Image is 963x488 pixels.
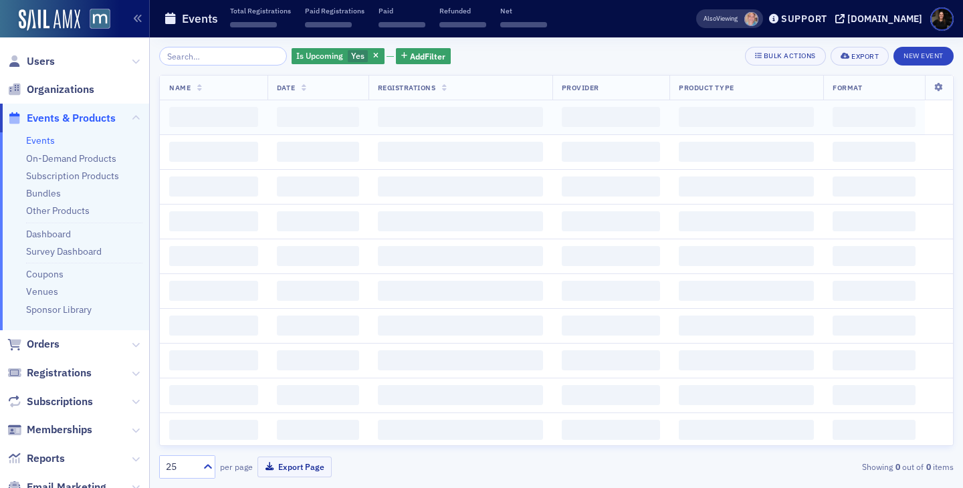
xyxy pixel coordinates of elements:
[833,211,916,231] span: ‌
[169,107,258,127] span: ‌
[277,281,359,301] span: ‌
[679,420,814,440] span: ‌
[745,47,826,66] button: Bulk Actions
[169,211,258,231] span: ‌
[439,6,486,15] p: Refunded
[378,281,543,301] span: ‌
[378,211,543,231] span: ‌
[833,350,916,370] span: ‌
[277,107,359,127] span: ‌
[257,457,332,477] button: Export Page
[781,13,827,25] div: Support
[833,142,916,162] span: ‌
[698,461,954,473] div: Showing out of items
[679,211,814,231] span: ‌
[277,385,359,405] span: ‌
[378,107,543,127] span: ‌
[7,451,65,466] a: Reports
[378,142,543,162] span: ‌
[833,246,916,266] span: ‌
[169,176,258,197] span: ‌
[80,9,110,31] a: View Homepage
[679,246,814,266] span: ‌
[679,107,814,127] span: ‌
[26,245,102,257] a: Survey Dashboard
[562,142,661,162] span: ‌
[562,176,661,197] span: ‌
[833,83,862,92] span: Format
[562,83,599,92] span: Provider
[7,337,60,352] a: Orders
[893,47,954,66] button: New Event
[26,187,61,199] a: Bundles
[562,211,661,231] span: ‌
[851,53,879,60] div: Export
[378,176,543,197] span: ‌
[378,385,543,405] span: ‌
[7,54,55,69] a: Users
[396,48,451,65] button: AddFilter
[27,54,55,69] span: Users
[230,22,277,27] span: ‌
[744,12,758,26] span: Dee Sullivan
[378,316,543,336] span: ‌
[378,83,436,92] span: Registrations
[26,268,64,280] a: Coupons
[27,82,94,97] span: Organizations
[378,350,543,370] span: ‌
[277,420,359,440] span: ‌
[679,142,814,162] span: ‌
[562,281,661,301] span: ‌
[679,350,814,370] span: ‌
[277,83,295,92] span: Date
[847,13,922,25] div: [DOMAIN_NAME]
[7,366,92,380] a: Registrations
[26,134,55,146] a: Events
[893,461,902,473] strong: 0
[26,205,90,217] a: Other Products
[19,9,80,31] img: SailAMX
[7,394,93,409] a: Subscriptions
[833,316,916,336] span: ‌
[500,6,547,15] p: Net
[378,246,543,266] span: ‌
[277,350,359,370] span: ‌
[7,422,92,437] a: Memberships
[169,316,258,336] span: ‌
[379,6,425,15] p: Paid
[7,111,116,126] a: Events & Products
[169,142,258,162] span: ‌
[27,394,93,409] span: Subscriptions
[277,316,359,336] span: ‌
[833,385,916,405] span: ‌
[410,50,445,62] span: Add Filter
[562,385,661,405] span: ‌
[679,316,814,336] span: ‌
[277,142,359,162] span: ‌
[159,47,287,66] input: Search…
[562,316,661,336] span: ‌
[169,420,258,440] span: ‌
[169,281,258,301] span: ‌
[26,285,58,297] a: Venues
[27,451,65,466] span: Reports
[90,9,110,29] img: SailAMX
[679,281,814,301] span: ‌
[26,303,92,316] a: Sponsor Library
[27,366,92,380] span: Registrations
[378,420,543,440] span: ‌
[562,107,661,127] span: ‌
[562,350,661,370] span: ‌
[835,14,927,23] button: [DOMAIN_NAME]
[305,22,352,27] span: ‌
[277,211,359,231] span: ‌
[679,176,814,197] span: ‌
[220,461,253,473] label: per page
[379,22,425,27] span: ‌
[26,152,116,164] a: On-Demand Products
[169,350,258,370] span: ‌
[704,14,716,23] div: Also
[27,422,92,437] span: Memberships
[230,6,291,15] p: Total Registrations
